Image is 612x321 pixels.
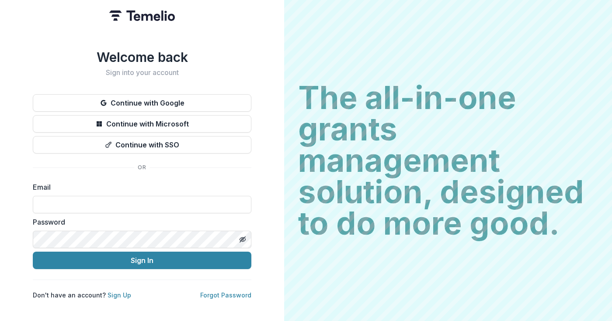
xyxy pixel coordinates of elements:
[108,291,131,299] a: Sign Up
[33,217,246,227] label: Password
[236,232,250,246] button: Toggle password visibility
[200,291,251,299] a: Forgot Password
[109,10,175,21] img: Temelio
[33,68,251,77] h2: Sign into your account
[33,49,251,65] h1: Welcome back
[33,290,131,300] p: Don't have an account?
[33,94,251,112] button: Continue with Google
[33,182,246,192] label: Email
[33,115,251,133] button: Continue with Microsoft
[33,136,251,154] button: Continue with SSO
[33,252,251,269] button: Sign In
